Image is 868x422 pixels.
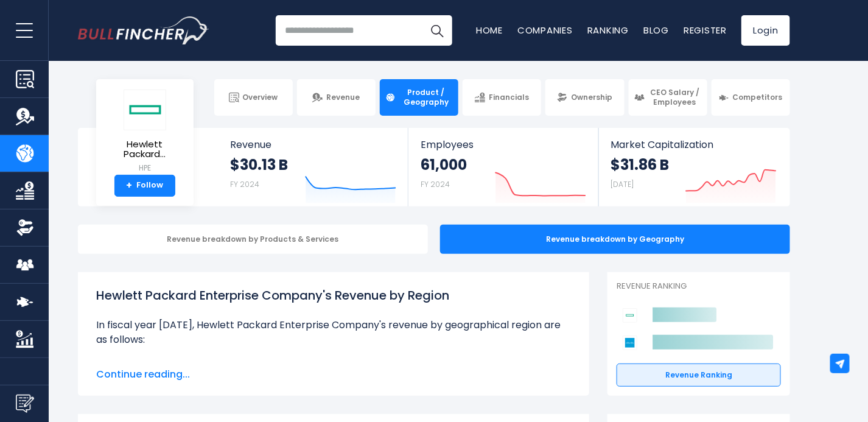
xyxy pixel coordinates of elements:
b: Americas: [108,357,158,371]
strong: $30.13 B [230,155,288,174]
a: Revenue $30.13 B FY 2024 [218,128,408,206]
a: Product / Geography [380,79,458,116]
a: Blog [643,24,669,37]
a: Hewlett Packard... HPE [105,89,184,175]
img: Cisco Systems competitors logo [623,336,637,350]
a: Revenue Ranking [617,364,781,387]
p: In fiscal year [DATE], Hewlett Packard Enterprise Company's revenue by geographical region are as... [96,318,571,347]
span: Market Capitalization [611,139,777,150]
a: Market Capitalization $31.86 B [DATE] [599,128,789,206]
a: Revenue [297,79,376,116]
img: Hewlett Packard Enterprise Company competitors logo [623,308,637,323]
a: Home [476,24,503,37]
a: Employees 61,000 FY 2024 [408,128,598,206]
span: Hewlett Packard... [106,139,184,160]
a: +Follow [114,175,175,197]
a: Financials [463,79,541,116]
h1: Hewlett Packard Enterprise Company's Revenue by Region [96,286,571,304]
span: CEO Salary / Employees [648,88,702,107]
div: Revenue breakdown by Products & Services [78,225,428,254]
a: Ownership [545,79,624,116]
img: Bullfincher logo [78,16,209,44]
a: Overview [214,79,293,116]
strong: + [127,180,133,191]
small: HPE [106,163,184,174]
a: Register [684,24,727,37]
button: Search [422,15,452,46]
span: Financials [489,93,529,102]
span: Overview [243,93,278,102]
small: FY 2024 [421,179,450,189]
a: Companies [517,24,573,37]
li: $13.24 B [96,357,571,371]
strong: $31.86 B [611,155,670,174]
a: CEO Salary / Employees [629,79,707,116]
span: Employees [421,139,586,150]
span: Continue reading... [96,367,571,382]
span: Ownership [571,93,612,102]
a: Competitors [712,79,790,116]
small: [DATE] [611,179,634,189]
a: Login [741,15,790,46]
a: Ranking [587,24,629,37]
span: Competitors [733,93,783,102]
strong: 61,000 [421,155,467,174]
small: FY 2024 [230,179,259,189]
p: Revenue Ranking [617,281,781,292]
span: Product / Geography [399,88,453,107]
a: Go to homepage [78,16,209,44]
span: Revenue [230,139,396,150]
span: Revenue [326,93,360,102]
div: Revenue breakdown by Geography [440,225,790,254]
img: Ownership [16,219,34,237]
